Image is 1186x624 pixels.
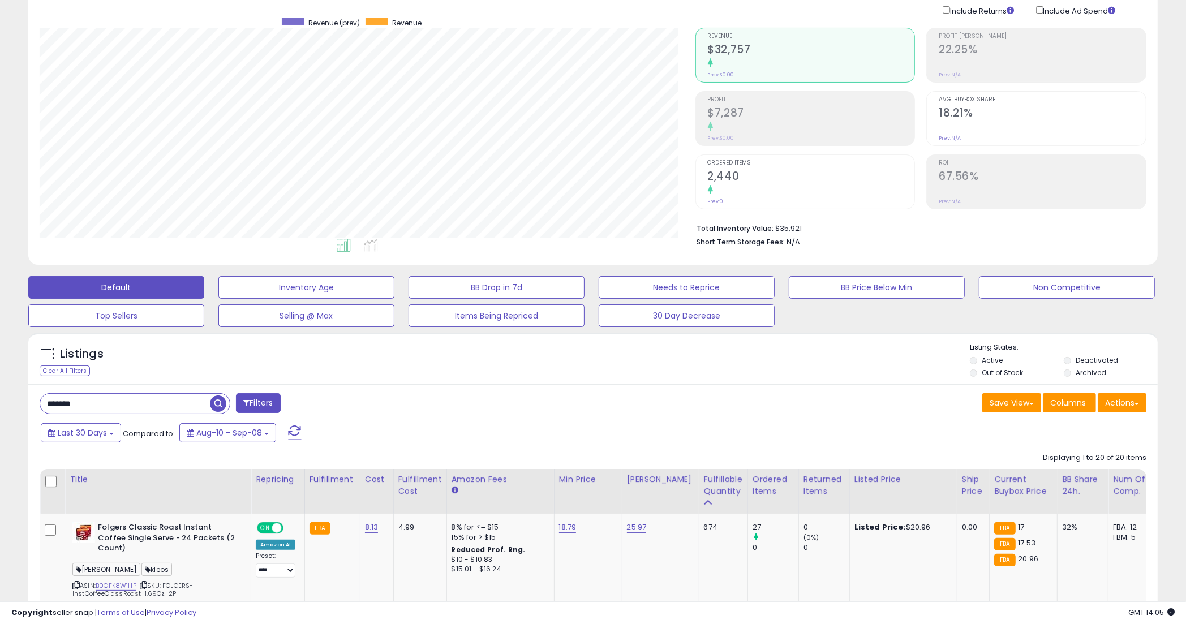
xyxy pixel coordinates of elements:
div: Fulfillable Quantity [704,474,743,497]
b: Folgers Classic Roast Instant Coffee Single Serve - 24 Packets (2 Count) [98,522,235,557]
span: Compared to: [123,428,175,439]
span: Avg. Buybox Share [939,97,1146,103]
span: ON [258,523,272,533]
small: (0%) [803,533,819,542]
div: Listed Price [854,474,952,485]
h2: 22.25% [939,43,1146,58]
a: Terms of Use [97,607,145,618]
div: Min Price [559,474,617,485]
div: 0 [803,543,849,553]
span: [PERSON_NAME] [72,563,140,576]
span: 20.96 [1019,553,1039,564]
small: Prev: N/A [939,198,961,205]
small: Prev: N/A [939,135,961,141]
div: 15% for > $15 [452,532,545,543]
label: Deactivated [1076,355,1118,365]
div: seller snap | | [11,608,196,618]
div: Ship Price [962,474,985,497]
small: Prev: $0.00 [708,135,734,141]
span: Aug-10 - Sep-08 [196,427,262,438]
li: $35,921 [697,221,1138,234]
div: 32% [1062,522,1099,532]
span: Revenue [392,18,422,28]
div: 4.99 [398,522,438,532]
button: 30 Day Decrease [599,304,775,327]
small: FBA [994,554,1015,566]
span: Ordered Items [708,160,915,166]
div: 8% for <= $15 [452,522,545,532]
div: 0 [753,543,798,553]
span: 2025-10-9 14:05 GMT [1128,607,1175,618]
small: Prev: 0 [708,198,724,205]
a: 25.97 [627,522,647,533]
b: Reduced Prof. Rng. [452,545,526,554]
h2: $7,287 [708,106,915,122]
div: Title [70,474,246,485]
div: Preset: [256,552,296,578]
strong: Copyright [11,607,53,618]
small: FBA [310,522,330,535]
small: Amazon Fees. [452,485,458,496]
button: Non Competitive [979,276,1155,299]
div: $20.96 [854,522,948,532]
h5: Listings [60,346,104,362]
div: Displaying 1 to 20 of 20 items [1043,453,1146,463]
button: Items Being Repriced [409,304,585,327]
div: Ordered Items [753,474,794,497]
b: Listed Price: [854,522,906,532]
p: Listing States: [970,342,1158,353]
div: Amazon AI [256,540,295,550]
button: Selling @ Max [218,304,394,327]
span: Profit [PERSON_NAME] [939,33,1146,40]
h2: 67.56% [939,170,1146,185]
button: BB Drop in 7d [409,276,585,299]
div: BB Share 24h. [1062,474,1103,497]
span: | SKU: FOLGERS-InstCoffeeClassRoast-1.69Oz-2P [72,581,193,598]
button: Save View [982,393,1041,412]
button: Filters [236,393,280,413]
button: BB Price Below Min [789,276,965,299]
div: FBM: 5 [1113,532,1150,543]
small: Prev: N/A [939,71,961,78]
small: FBA [994,522,1015,535]
div: FBA: 12 [1113,522,1150,532]
button: Needs to Reprice [599,276,775,299]
button: Top Sellers [28,304,204,327]
div: Include Ad Spend [1028,4,1134,16]
span: Profit [708,97,915,103]
div: 0 [803,522,849,532]
h2: 18.21% [939,106,1146,122]
div: Fulfillment Cost [398,474,442,497]
div: Include Returns [934,4,1028,16]
div: 0.00 [962,522,981,532]
div: [PERSON_NAME] [627,474,694,485]
small: FBA [994,538,1015,550]
a: B0CFK8W1HP [96,581,136,591]
h2: 2,440 [708,170,915,185]
span: 17.53 [1019,537,1036,548]
div: Clear All Filters [40,365,90,376]
label: Active [982,355,1003,365]
label: Archived [1076,368,1106,377]
span: 17 [1019,522,1025,532]
span: kleos [141,563,172,576]
button: Inventory Age [218,276,394,299]
div: Returned Items [803,474,845,497]
button: Columns [1043,393,1096,412]
div: Fulfillment [310,474,355,485]
b: Short Term Storage Fees: [697,237,785,247]
span: N/A [787,236,801,247]
label: Out of Stock [982,368,1023,377]
span: Columns [1050,397,1086,408]
button: Last 30 Days [41,423,121,442]
img: 41RVK-r2cfL._SL40_.jpg [72,522,95,543]
div: $15.01 - $16.24 [452,565,545,574]
a: Privacy Policy [147,607,196,618]
a: 8.13 [365,522,379,533]
b: Total Inventory Value: [697,223,774,233]
span: ROI [939,160,1146,166]
span: Revenue [708,33,915,40]
div: 674 [704,522,739,532]
button: Default [28,276,204,299]
a: 18.79 [559,522,577,533]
